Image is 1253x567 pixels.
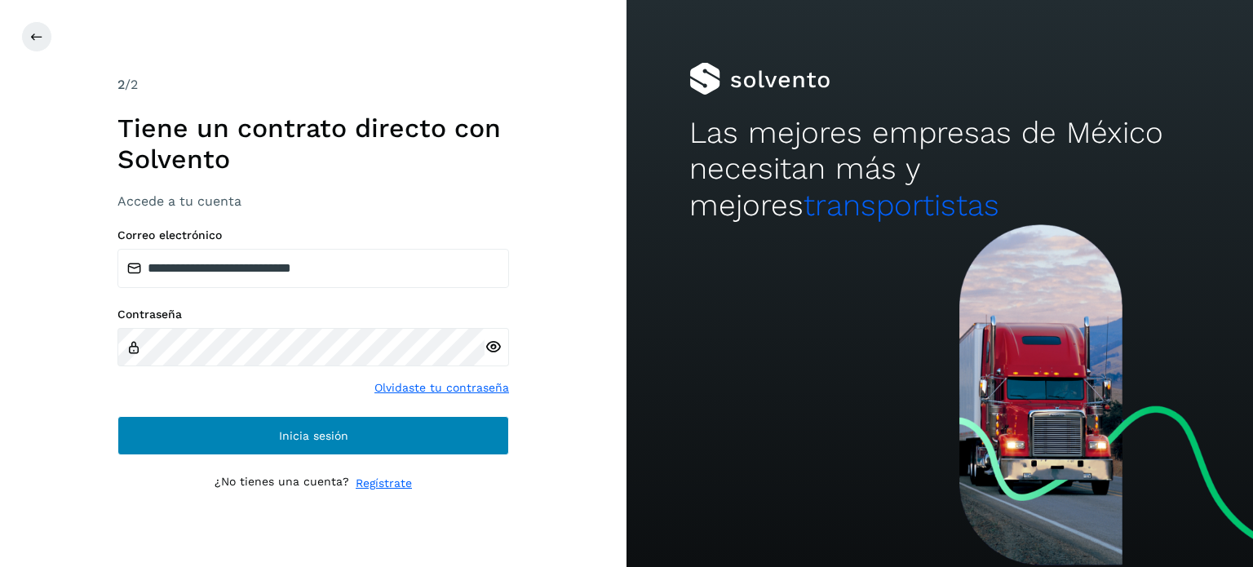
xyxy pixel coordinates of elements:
a: Regístrate [356,475,412,492]
span: 2 [117,77,125,92]
label: Contraseña [117,308,509,321]
a: Olvidaste tu contraseña [374,379,509,396]
h1: Tiene un contrato directo con Solvento [117,113,509,175]
div: /2 [117,75,509,95]
label: Correo electrónico [117,228,509,242]
p: ¿No tienes una cuenta? [215,475,349,492]
button: Inicia sesión [117,416,509,455]
span: transportistas [804,188,999,223]
h2: Las mejores empresas de México necesitan más y mejores [689,115,1190,224]
h3: Accede a tu cuenta [117,193,509,209]
span: Inicia sesión [279,430,348,441]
